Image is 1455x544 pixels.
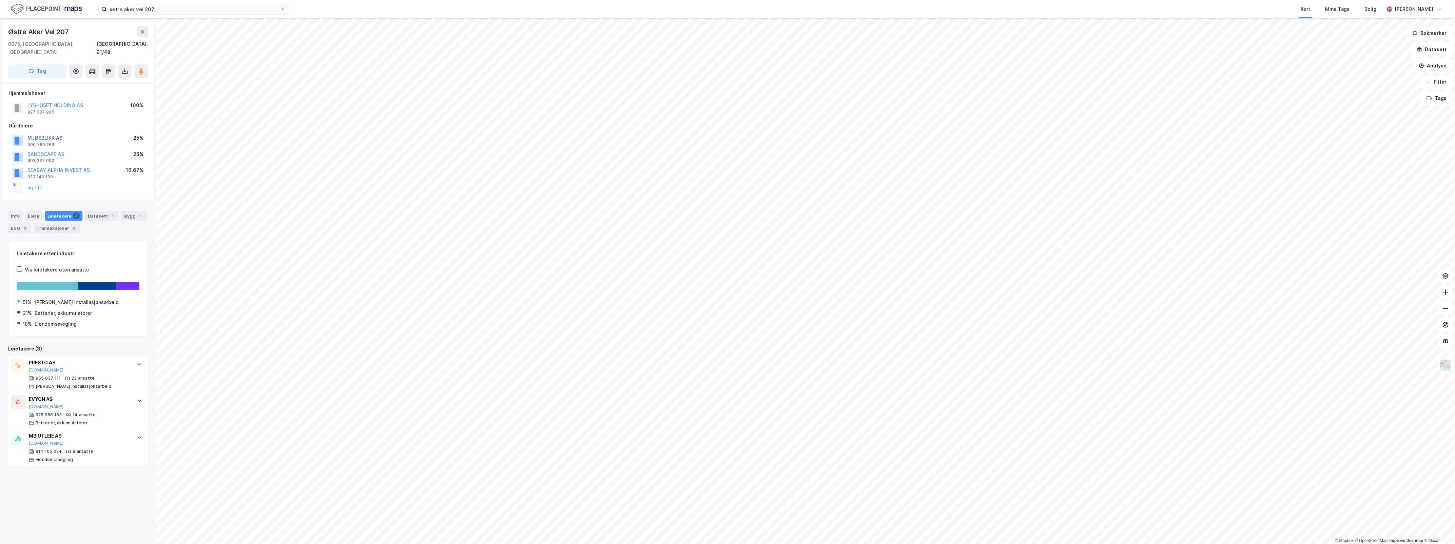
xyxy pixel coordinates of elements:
[133,150,143,158] div: 25%
[1335,538,1354,543] a: Mapbox
[27,174,53,180] div: 920 142 109
[72,376,95,381] div: 23 ansatte
[1325,5,1350,13] div: Mine Tags
[130,101,143,109] div: 100%
[1439,359,1452,372] img: Z
[1355,538,1388,543] a: OpenStreetMap
[73,412,96,418] div: 14 ansatte
[29,404,64,409] button: [DOMAIN_NAME]
[29,359,130,367] div: PRESTO AS
[1395,5,1433,13] div: [PERSON_NAME]
[8,40,96,56] div: 0975, [GEOGRAPHIC_DATA], [GEOGRAPHIC_DATA]
[17,249,139,258] div: Leietakere etter industri
[1421,92,1452,105] button: Tags
[109,213,116,219] div: 1
[23,298,32,306] div: 51%
[137,213,144,219] div: 1
[29,441,64,446] button: [DOMAIN_NAME]
[36,384,112,389] div: [PERSON_NAME] installasjonsarbeid
[34,298,119,306] div: [PERSON_NAME] installasjonsarbeid
[29,432,130,440] div: M3 UTLEIE AS
[36,457,73,462] div: Eiendomsmegling
[27,109,54,115] div: 927 637 995
[8,223,31,233] div: ESG
[1420,75,1452,89] button: Filter
[126,166,143,174] div: 16.67%
[71,225,77,231] div: 6
[25,211,42,221] div: Eiere
[1406,26,1452,40] button: Bokmerker
[8,26,70,37] div: Østre Aker Vei 207
[8,211,22,221] div: Info
[1421,511,1455,544] iframe: Chat Widget
[27,158,54,163] div: 993 237 000
[21,225,28,231] div: 2
[36,412,62,418] div: 925 956 163
[133,134,143,142] div: 25%
[73,449,93,454] div: 8 ansatte
[8,345,148,353] div: Leietakere (3)
[34,223,80,233] div: Transaksjoner
[1301,5,1310,13] div: Kart
[1413,59,1452,73] button: Analyse
[1390,538,1423,543] a: Improve this map
[85,211,119,221] div: Datasett
[36,376,61,381] div: 955 037 111
[25,266,89,274] div: Vis leietakere uten ansatte
[35,320,77,328] div: Eiendomsmegling
[8,122,148,130] div: Gårdeiere
[29,367,64,373] button: [DOMAIN_NAME]
[8,64,66,78] button: Tag
[1411,43,1452,56] button: Datasett
[36,420,88,426] div: Batterier, akkumulatorer
[73,213,80,219] div: 3
[96,40,148,56] div: [GEOGRAPHIC_DATA], 91/48
[29,395,130,403] div: EVYON AS
[45,211,82,221] div: Leietakere
[8,89,148,97] div: Hjemmelshaver
[23,309,32,317] div: 31%
[1364,5,1376,13] div: Bolig
[121,211,147,221] div: Bygg
[27,142,54,147] div: 990 780 269
[23,320,32,328] div: 18%
[11,3,82,15] img: logo.f888ab2527a4732fd821a326f86c7f29.svg
[35,309,92,317] div: Batterier, akkumulatorer
[107,4,280,14] input: Søk på adresse, matrikkel, gårdeiere, leietakere eller personer
[36,449,62,454] div: 914 165 024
